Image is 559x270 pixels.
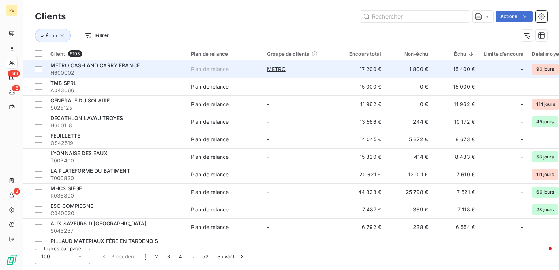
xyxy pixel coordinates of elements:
[339,201,386,218] td: 7 487 €
[50,220,147,226] span: AUX SAVEURS D [GEOGRAPHIC_DATA]
[534,245,552,263] iframe: Intercom live chat
[386,183,432,201] td: 25 798 €
[191,206,229,213] div: Plan de relance
[532,187,558,198] span: 66 jours
[386,60,432,78] td: 1 800 €
[14,188,20,195] span: 3
[339,60,386,78] td: 17 200 €
[432,60,479,78] td: 15 400 €
[50,122,182,129] span: H600118
[267,189,269,195] span: -
[191,101,229,108] div: Plan de relance
[521,224,523,231] span: -
[267,65,286,73] span: METRO
[46,33,57,38] span: Échu
[50,87,182,94] span: A043066
[521,118,523,125] span: -
[186,251,198,262] span: …
[343,51,381,57] div: Encours total
[267,119,269,125] span: -
[339,166,386,183] td: 20 621 €
[267,171,269,177] span: -
[339,236,386,254] td: 6 300 €
[532,99,559,110] span: 114 jours
[521,241,523,248] span: -
[360,11,470,22] input: Rechercher
[175,249,186,264] button: 4
[521,136,523,143] span: -
[386,236,432,254] td: 0 €
[163,249,175,264] button: 3
[12,85,20,91] span: 15
[532,204,558,215] span: 28 jours
[267,51,309,57] span: Groupe de clients
[339,78,386,95] td: 15 000 €
[386,95,432,113] td: 0 €
[532,151,558,162] span: 58 jours
[521,171,523,178] span: -
[267,241,321,248] span: PILLAUD MATERIAUX
[339,131,386,148] td: 14 045 €
[386,201,432,218] td: 369 €
[80,30,113,41] button: Filtrer
[432,236,479,254] td: 6 300 €
[50,104,182,112] span: S025125
[140,249,151,264] button: 1
[521,65,523,73] span: -
[35,10,66,23] h3: Clients
[50,80,76,86] span: TMB SPRL
[198,249,213,264] button: 52
[339,148,386,166] td: 15 320 €
[6,4,18,16] div: PE
[50,168,130,174] span: LA PLATEFORME DU BATIMENT
[50,175,182,182] span: T000820
[50,185,82,191] span: MHCS SIEGE
[50,97,110,104] span: GENERALE DU SOLAIRE
[339,218,386,236] td: 6 792 €
[191,118,229,125] div: Plan de relance
[532,116,558,127] span: 45 jours
[145,253,146,260] span: 1
[339,95,386,113] td: 11 962 €
[191,136,229,143] div: Plan de relance
[50,238,158,244] span: PILLAUD MATERIAUX FÈRE EN TARDENOIS
[339,183,386,201] td: 44 823 €
[267,224,269,230] span: -
[432,166,479,183] td: 7 610 €
[532,169,558,180] span: 111 jours
[386,148,432,166] td: 414 €
[50,132,80,139] span: FEUILLETTE
[432,131,479,148] td: 8 673 €
[191,188,229,196] div: Plan de relance
[432,113,479,131] td: 10 172 €
[386,166,432,183] td: 12 011 €
[484,51,523,57] div: Limite d’encours
[521,206,523,213] span: -
[213,249,250,264] button: Suivant
[151,249,162,264] button: 2
[50,192,182,199] span: R036800
[390,51,428,57] div: Non-échu
[191,51,258,57] div: Plan de relance
[50,227,182,235] span: S043237
[8,70,20,77] span: +99
[68,50,82,57] span: 5103
[191,83,229,90] div: Plan de relance
[267,206,269,213] span: -
[267,154,269,160] span: -
[50,69,182,76] span: H600002
[191,65,229,73] div: Plan de relance
[496,11,533,22] button: Actions
[521,188,523,196] span: -
[35,29,71,42] button: Échu
[191,224,229,231] div: Plan de relance
[386,218,432,236] td: 238 €
[191,171,229,178] div: Plan de relance
[432,78,479,95] td: 15 000 €
[532,64,558,75] span: 90 jours
[50,203,93,209] span: ESC COMPIEGNE
[386,78,432,95] td: 0 €
[6,254,18,266] img: Logo LeanPay
[50,115,123,121] span: DECATHLON LAVAU TROYES
[50,62,140,68] span: METRO CASH AND CARRY FRANCE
